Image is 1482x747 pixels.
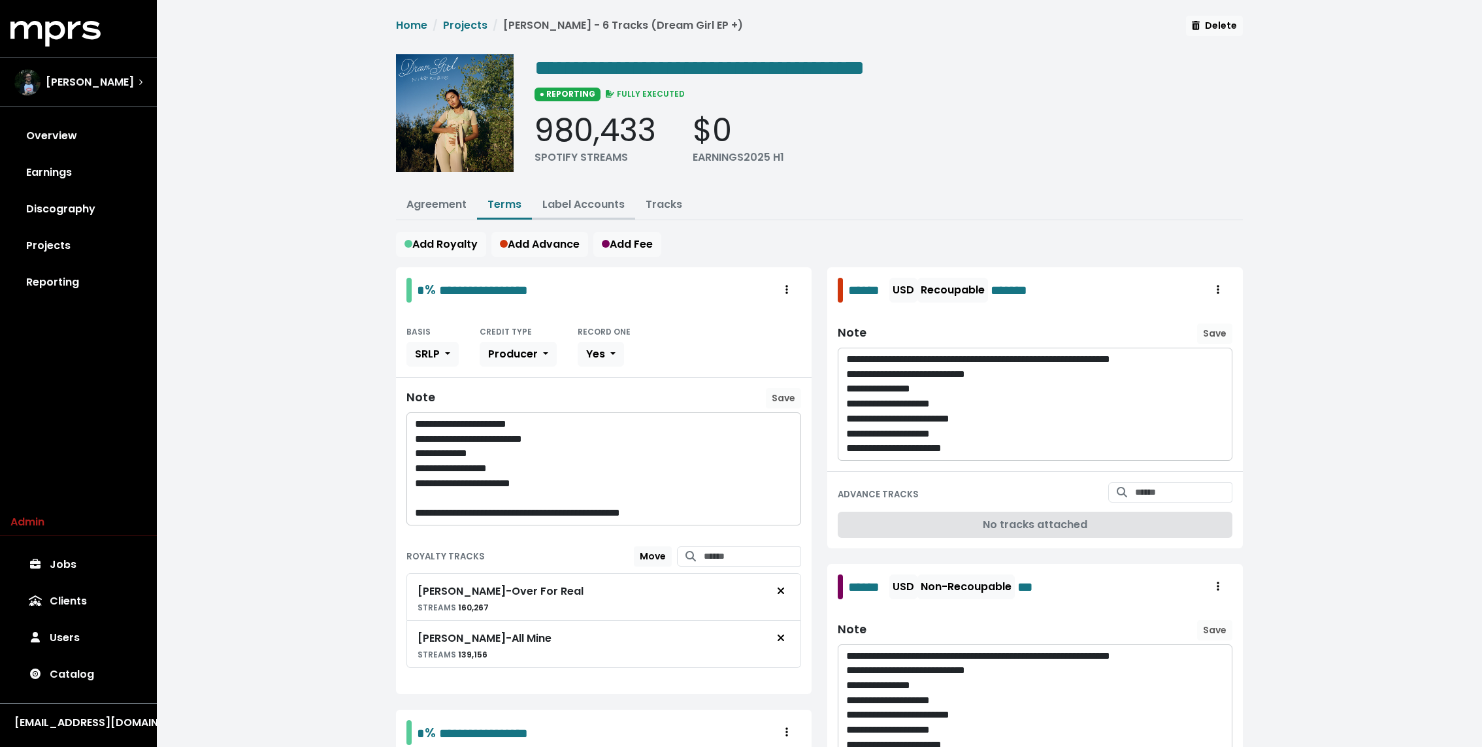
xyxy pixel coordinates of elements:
[1204,574,1232,599] button: Royalty administration options
[417,284,425,297] span: Edit value
[396,18,743,44] nav: breadcrumb
[406,326,431,337] small: BASIS
[418,584,584,599] div: [PERSON_NAME] - Over For Real
[418,649,456,660] span: STREAMS
[848,577,887,597] span: Edit value
[578,342,624,367] button: Yes
[10,227,146,264] a: Projects
[917,574,1015,599] button: Non-Recoupable
[766,626,795,651] button: Remove royalty target
[10,714,146,731] button: [EMAIL_ADDRESS][DOMAIN_NAME]
[14,69,41,95] img: The selected account / producer
[1017,577,1040,597] span: Edit value
[491,232,588,257] button: Add Advance
[406,550,485,563] small: ROYALTY TRACKS
[443,18,487,33] a: Projects
[917,278,988,303] button: Recoupable
[415,346,440,361] span: SRLP
[704,546,801,567] input: Search for tracks by title and link them to this royalty
[425,723,436,742] span: %
[10,620,146,656] a: Users
[921,282,985,297] span: Recoupable
[646,197,682,212] a: Tracks
[578,326,631,337] small: RECORD ONE
[500,237,580,252] span: Add Advance
[991,280,1050,300] span: Edit value
[586,346,605,361] span: Yes
[14,715,142,731] div: [EMAIL_ADDRESS][DOMAIN_NAME]
[772,278,801,303] button: Royalty administration options
[10,264,146,301] a: Reporting
[634,546,672,567] button: Move
[603,88,685,99] span: FULLY EXECUTED
[425,280,436,299] span: %
[46,75,134,90] span: [PERSON_NAME]
[889,574,917,599] button: USD
[640,550,666,563] span: Move
[480,326,532,337] small: CREDIT TYPE
[693,150,784,165] div: EARNINGS 2025 H1
[439,727,528,740] span: Edit value
[418,602,489,613] small: 160,267
[10,546,146,583] a: Jobs
[10,191,146,227] a: Discography
[766,579,795,604] button: Remove royalty target
[1192,19,1237,32] span: Delete
[602,237,653,252] span: Add Fee
[406,197,467,212] a: Agreement
[593,232,661,257] button: Add Fee
[396,232,486,257] button: Add Royalty
[893,282,914,297] span: USD
[838,326,866,340] div: Note
[439,284,528,297] span: Edit value
[418,649,487,660] small: 139,156
[480,342,557,367] button: Producer
[838,512,1232,538] div: No tracks attached
[838,488,919,501] small: ADVANCE TRACKS
[838,623,866,637] div: Note
[1135,482,1232,503] input: Search for tracks by title and link them to this advance
[406,342,459,367] button: SRLP
[418,602,456,613] span: STREAMS
[535,150,656,165] div: SPOTIFY STREAMS
[396,18,427,33] a: Home
[693,112,784,150] div: $0
[893,579,914,594] span: USD
[487,18,743,33] li: [PERSON_NAME] - 6 Tracks (Dream Girl EP +)
[10,25,101,41] a: mprs logo
[487,197,521,212] a: Terms
[921,579,1012,594] span: Non-Recoupable
[10,583,146,620] a: Clients
[10,656,146,693] a: Catalog
[1186,16,1243,36] button: Delete
[488,346,538,361] span: Producer
[418,631,552,646] div: [PERSON_NAME] - All Mine
[406,391,435,405] div: Note
[417,727,425,740] span: Edit value
[889,278,917,303] button: USD
[396,54,514,172] img: Album cover for this project
[848,280,887,300] span: Edit value
[1204,278,1232,303] button: Royalty administration options
[535,88,601,101] span: ● REPORTING
[535,58,865,78] span: Edit value
[10,118,146,154] a: Overview
[772,720,801,745] button: Royalty administration options
[542,197,625,212] a: Label Accounts
[535,112,656,150] div: 980,433
[10,154,146,191] a: Earnings
[404,237,478,252] span: Add Royalty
